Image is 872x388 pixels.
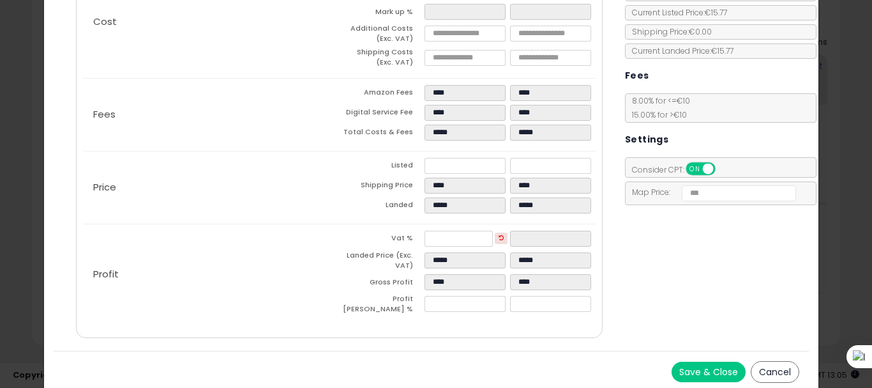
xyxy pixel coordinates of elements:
td: Mark up % [339,4,425,24]
span: Map Price: [626,187,796,198]
span: Current Listed Price: €15.77 [626,7,727,18]
td: Vat % [339,231,425,251]
span: ON [687,164,703,175]
td: Gross Profit [339,274,425,294]
td: Shipping Costs (Exc. VAT) [339,47,425,71]
td: Listed [339,158,425,178]
td: Amazon Fees [339,85,425,105]
span: Current Landed Price: €15.77 [626,45,733,56]
button: Save & Close [672,362,746,382]
h5: Settings [625,132,668,148]
span: 8.00 % for <= €10 [626,95,690,120]
span: Shipping Price: €0.00 [626,26,712,37]
td: Digital Service Fee [339,105,425,125]
span: 15.00 % for > €10 [626,109,687,120]
td: Shipping Price [339,178,425,198]
td: Landed Price (Exc. VAT) [339,251,425,274]
p: Profit [83,269,340,279]
p: Cost [83,17,340,27]
p: Fees [83,109,340,120]
td: Landed [339,198,425,217]
h5: Fees [625,68,649,84]
td: Profit [PERSON_NAME] % [339,294,425,318]
span: Consider CPT: [626,164,732,175]
td: Total Costs & Fees [339,125,425,144]
span: OFF [713,164,733,175]
button: Cancel [751,361,799,383]
p: Price [83,182,340,192]
td: Additional Costs (Exc. VAT) [339,24,425,47]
